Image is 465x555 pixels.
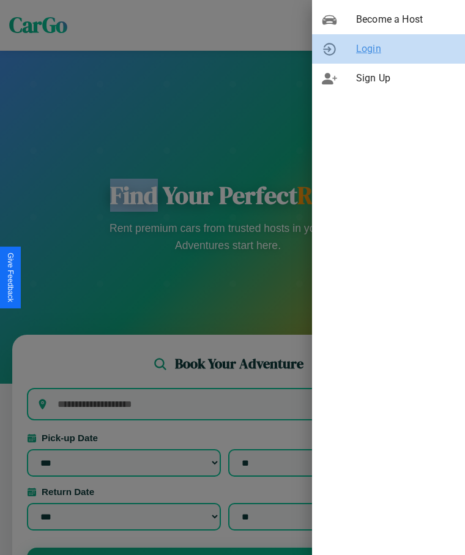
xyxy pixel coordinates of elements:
div: Become a Host [312,5,465,34]
span: Sign Up [356,71,455,86]
span: Login [356,42,455,56]
div: Login [312,34,465,64]
div: Sign Up [312,64,465,93]
span: Become a Host [356,12,455,27]
div: Give Feedback [6,253,15,302]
